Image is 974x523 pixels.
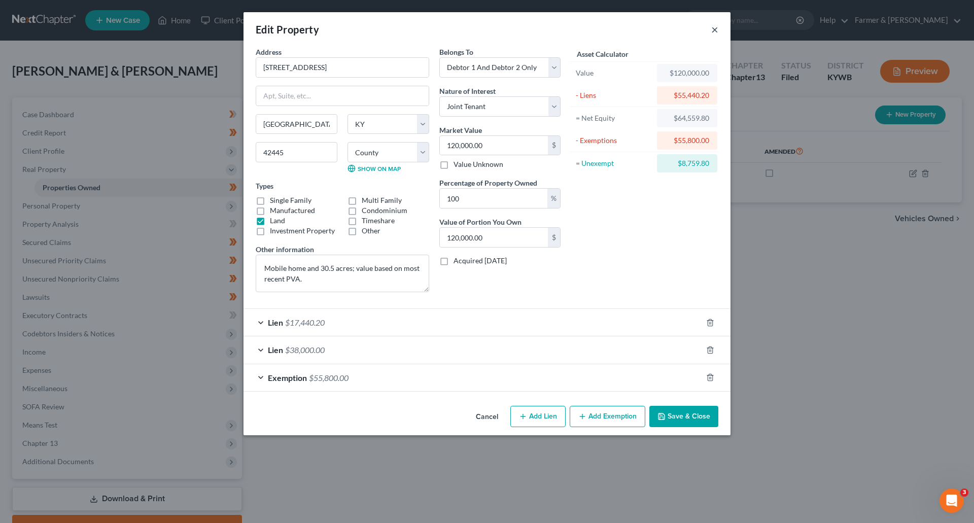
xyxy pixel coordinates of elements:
[347,164,401,172] a: Show on Map
[362,195,402,205] label: Multi Family
[576,68,652,78] div: Value
[256,181,273,191] label: Types
[270,226,335,236] label: Investment Property
[268,318,283,327] span: Lien
[256,244,314,255] label: Other information
[665,90,709,100] div: $55,440.20
[577,49,629,59] label: Asset Calculator
[547,189,560,208] div: %
[960,489,968,497] span: 3
[439,217,521,227] label: Value of Portion You Own
[268,345,283,355] span: Lien
[454,256,507,266] label: Acquired [DATE]
[440,136,548,155] input: 0.00
[270,195,311,205] label: Single Family
[454,159,503,169] label: Value Unknown
[268,373,307,382] span: Exemption
[649,406,718,427] button: Save & Close
[256,86,429,106] input: Apt, Suite, etc...
[440,228,548,247] input: 0.00
[439,125,482,135] label: Market Value
[256,22,319,37] div: Edit Property
[362,216,395,226] label: Timeshare
[256,58,429,77] input: Enter address...
[576,113,652,123] div: = Net Equity
[468,407,506,427] button: Cancel
[256,142,337,162] input: Enter zip...
[440,189,547,208] input: 0.00
[576,135,652,146] div: - Exemptions
[439,178,537,188] label: Percentage of Property Owned
[576,90,652,100] div: - Liens
[256,115,337,134] input: Enter city...
[510,406,566,427] button: Add Lien
[439,48,473,56] span: Belongs To
[665,135,709,146] div: $55,800.00
[548,136,560,155] div: $
[665,68,709,78] div: $120,000.00
[570,406,645,427] button: Add Exemption
[362,226,380,236] label: Other
[285,318,325,327] span: $17,440.20
[576,158,652,168] div: = Unexempt
[711,23,718,36] button: ×
[665,158,709,168] div: $8,759.80
[309,373,349,382] span: $55,800.00
[439,86,496,96] label: Nature of Interest
[256,48,282,56] span: Address
[940,489,964,513] iframe: Intercom live chat
[270,216,285,226] label: Land
[362,205,407,216] label: Condominium
[285,345,325,355] span: $38,000.00
[665,113,709,123] div: $64,559.80
[548,228,560,247] div: $
[270,205,315,216] label: Manufactured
